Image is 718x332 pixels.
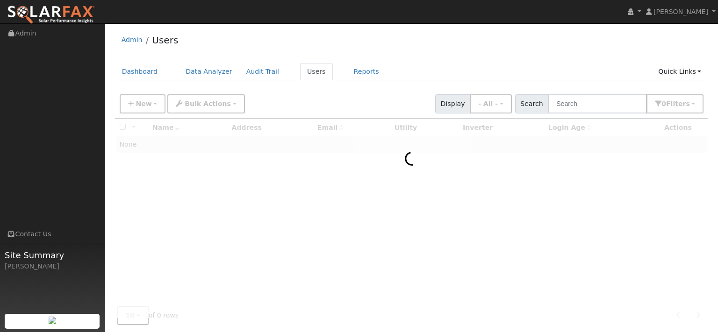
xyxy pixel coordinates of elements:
[126,311,135,319] span: 10
[300,63,333,80] a: Users
[185,100,231,107] span: Bulk Actions
[5,261,100,271] div: [PERSON_NAME]
[179,63,239,80] a: Data Analyzer
[49,317,56,324] img: retrieve
[548,94,647,113] input: Search
[651,63,708,80] a: Quick Links
[239,63,286,80] a: Audit Trail
[686,100,689,107] span: s
[347,63,386,80] a: Reports
[470,94,512,113] button: - All -
[5,249,100,261] span: Site Summary
[152,35,178,46] a: Users
[122,36,143,43] a: Admin
[7,5,95,25] img: SolarFax
[115,63,165,80] a: Dashboard
[136,100,151,107] span: New
[167,94,244,113] button: Bulk Actions
[653,8,708,15] span: [PERSON_NAME]
[666,100,690,107] span: Filter
[435,94,470,113] span: Display
[515,94,548,113] span: Search
[646,94,704,113] button: 0Filters
[120,94,166,113] button: New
